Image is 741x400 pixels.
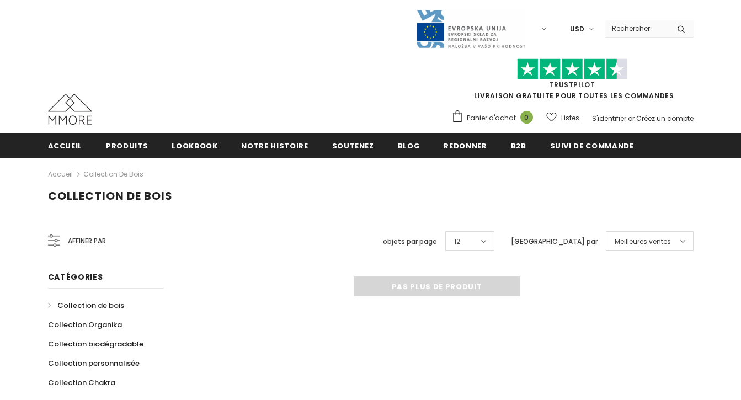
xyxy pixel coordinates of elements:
a: Notre histoire [241,133,308,158]
span: soutenez [332,141,374,151]
a: Collection Organika [48,315,122,334]
a: Collection de bois [48,296,124,315]
a: Suivi de commande [550,133,634,158]
a: Listes [546,108,579,127]
a: Collection biodégradable [48,334,143,354]
img: Cas MMORE [48,94,92,125]
span: Notre histoire [241,141,308,151]
a: Redonner [444,133,487,158]
a: Blog [398,133,420,158]
a: Javni Razpis [415,24,526,33]
span: Collection de bois [57,300,124,311]
span: Redonner [444,141,487,151]
label: objets par page [383,236,437,247]
a: Accueil [48,168,73,181]
span: Collection Chakra [48,377,115,388]
span: Produits [106,141,148,151]
a: Collection de bois [83,169,143,179]
span: Collection personnalisée [48,358,140,369]
span: Collection Organika [48,319,122,330]
a: Accueil [48,133,83,158]
span: Suivi de commande [550,141,634,151]
span: Lookbook [172,141,217,151]
a: soutenez [332,133,374,158]
a: Produits [106,133,148,158]
input: Search Site [605,20,669,36]
span: Catégories [48,271,103,282]
label: [GEOGRAPHIC_DATA] par [511,236,598,247]
span: B2B [511,141,526,151]
span: Collection biodégradable [48,339,143,349]
span: 12 [454,236,460,247]
a: Lookbook [172,133,217,158]
a: B2B [511,133,526,158]
span: Accueil [48,141,83,151]
span: Blog [398,141,420,151]
span: 0 [520,111,533,124]
span: Panier d'achat [467,113,516,124]
span: Collection de bois [48,188,173,204]
span: Listes [561,113,579,124]
span: USD [570,24,584,35]
img: Javni Razpis [415,9,526,49]
a: Créez un compte [636,114,694,123]
span: LIVRAISON GRATUITE POUR TOUTES LES COMMANDES [451,63,694,100]
span: or [628,114,635,123]
span: Meilleures ventes [615,236,671,247]
a: S'identifier [592,114,626,123]
img: Faites confiance aux étoiles pilotes [517,58,627,80]
a: TrustPilot [550,80,595,89]
a: Collection personnalisée [48,354,140,373]
a: Panier d'achat 0 [451,110,539,126]
a: Collection Chakra [48,373,115,392]
span: Affiner par [68,235,106,247]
